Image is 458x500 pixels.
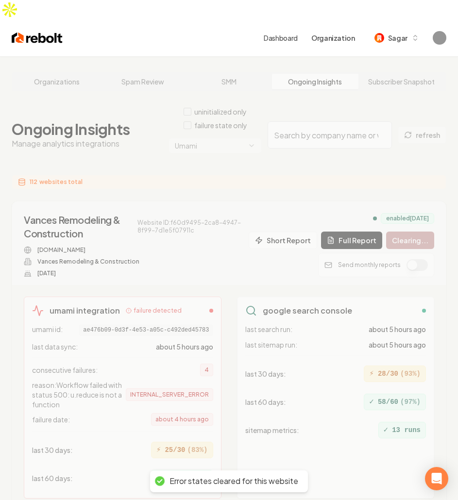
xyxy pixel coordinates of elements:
img: Sagar Soni [433,31,446,45]
button: Open user button [433,31,446,45]
div: Open Intercom Messenger [425,467,448,490]
img: Rebolt Logo [12,31,63,45]
a: Dashboard [264,33,298,43]
span: Sagar [388,33,407,43]
img: Sagar [374,33,384,43]
div: Error states cleared for this website [170,476,298,486]
button: Organization [305,29,361,47]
